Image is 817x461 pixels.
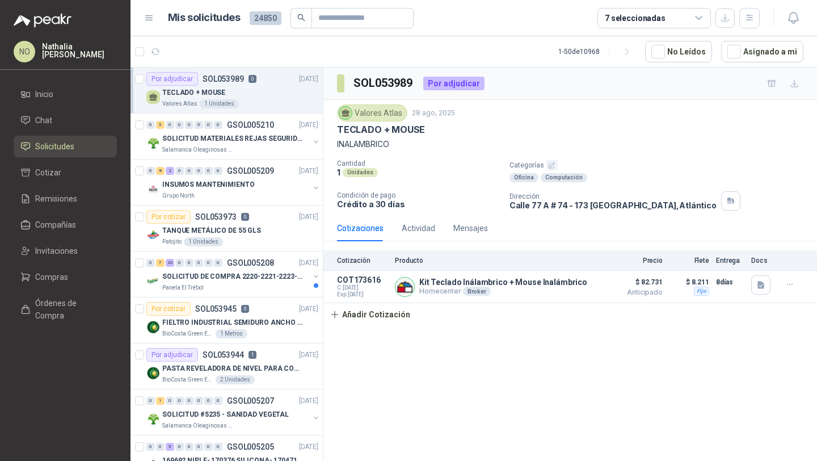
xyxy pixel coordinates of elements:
span: Compras [35,271,68,283]
span: Inicio [35,88,53,100]
span: 24850 [250,11,281,25]
p: SOL053989 [203,75,244,83]
p: COT173616 [337,275,388,284]
div: 0 [195,121,203,129]
div: 0 [166,121,174,129]
p: [DATE] [299,74,318,85]
p: 8 días [716,275,744,289]
div: 0 [204,167,213,175]
p: [DATE] [299,120,318,131]
h1: Mis solicitudes [168,10,241,26]
p: 28 ago, 2025 [412,108,455,119]
div: 0 [185,443,193,451]
div: 0 [204,443,213,451]
p: INSUMOS MANTENIMIENTO [162,179,254,190]
a: Cotizar [14,162,117,183]
a: Remisiones [14,188,117,209]
div: 7 seleccionadas [605,12,666,24]
div: Fijo [694,287,709,296]
span: Anticipado [606,289,663,296]
img: Company Logo [146,320,160,334]
p: Flete [669,257,709,265]
a: Compras [14,266,117,288]
span: Solicitudes [35,140,74,153]
div: 7 [156,259,165,267]
a: 0 5 0 0 0 0 0 0 GSOL005210[DATE] Company LogoSOLICITUD MATERIALES REJAS SEGURIDAD - OFICINASalama... [146,118,321,154]
div: 0 [146,397,155,405]
div: 1 Metros [216,329,247,338]
div: 0 [204,259,213,267]
p: 1 [337,167,340,177]
div: Por cotizar [146,302,191,316]
p: 0 [249,75,256,83]
p: SOL053973 [195,213,237,221]
p: SOLICITUD DE COMPRA 2220-2221-2223-2224 [162,271,304,282]
span: Compañías [35,219,76,231]
p: INALAMBRICO [337,138,803,150]
div: NO [14,41,35,62]
p: SOLICITUD #5235 - SANIDAD VEGETAL [162,409,289,420]
div: 0 [214,397,222,405]
div: 0 [185,397,193,405]
p: [DATE] [299,258,318,269]
div: 0 [195,397,203,405]
div: Unidades [343,168,378,177]
div: 5 [166,443,174,451]
span: search [297,14,305,22]
p: FIELTRO INDUSTRIAL SEMIDURO ANCHO 25 MM [162,317,304,328]
p: [DATE] [299,396,318,406]
p: [DATE] [299,166,318,177]
p: Calle 77 A # 74 - 173 [GEOGRAPHIC_DATA] , Atlántico [509,200,717,210]
div: Por adjudicar [423,77,485,90]
h3: SOL053989 [353,74,414,92]
div: 0 [185,259,193,267]
div: Computación [541,173,587,182]
div: 1 Unidades [184,237,223,246]
p: Patojito [162,237,182,246]
div: 1 [156,397,165,405]
div: 0 [214,259,222,267]
p: 1 [249,351,256,359]
div: Mensajes [453,222,488,234]
p: 0 [241,305,249,313]
p: GSOL005207 [227,397,274,405]
img: Logo peakr [14,14,71,27]
div: 0 [195,443,203,451]
div: 0 [195,167,203,175]
p: [DATE] [299,442,318,452]
img: Company Logo [146,274,160,288]
p: Crédito a 30 días [337,199,500,209]
div: 0 [185,167,193,175]
p: Producto [395,257,599,265]
span: Remisiones [35,192,77,205]
span: $ 82.731 [606,275,663,289]
div: Por cotizar [146,210,191,224]
div: 0 [204,397,213,405]
div: Valores Atlas [337,104,407,121]
div: Broker [463,287,491,296]
div: Por adjudicar [146,72,198,86]
p: TECLADO + MOUSE [337,124,425,136]
a: Invitaciones [14,240,117,262]
span: C: [DATE] [337,284,388,291]
span: Órdenes de Compra [35,297,106,322]
p: Precio [606,257,663,265]
div: 0 [146,443,155,451]
p: Grupo North [162,191,195,200]
div: 2 Unidades [216,375,255,384]
p: BioCosta Green Energy S.A.S [162,375,213,384]
div: 0 [175,443,184,451]
div: 0 [175,121,184,129]
p: Kit Teclado Inálambrico + Mouse Inalámbrico [419,278,587,287]
div: 0 [156,443,165,451]
p: SOL053945 [195,305,237,313]
a: Compañías [14,214,117,236]
button: No Leídos [645,41,712,62]
div: 20 [166,259,174,267]
img: Company Logo [146,228,160,242]
p: [DATE] [299,350,318,361]
img: Company Logo [146,182,160,196]
div: Oficina [509,173,538,182]
div: Por adjudicar [146,348,198,362]
p: Salamanca Oleaginosas SAS [162,421,234,430]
